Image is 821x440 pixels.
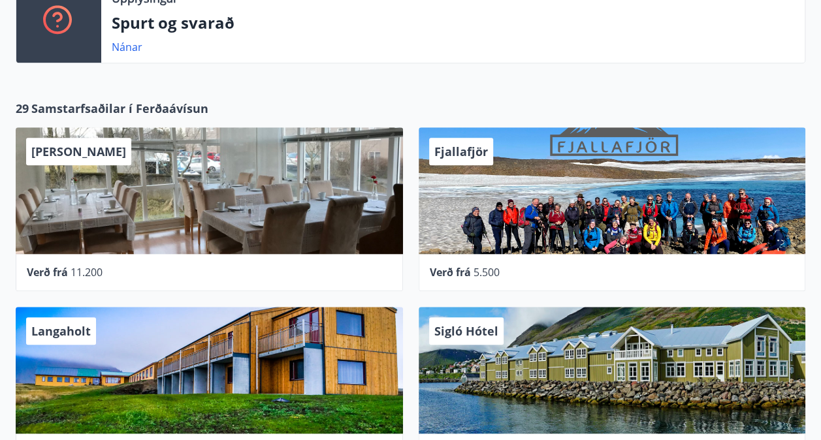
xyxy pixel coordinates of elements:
[112,12,794,34] p: Spurt og svarað
[430,265,471,279] span: Verð frá
[474,265,500,279] span: 5.500
[112,40,142,54] a: Nánar
[31,100,208,117] span: Samstarfsaðilar í Ferðaávísun
[27,265,68,279] span: Verð frá
[434,323,498,339] span: Sigló Hótel
[16,100,29,117] span: 29
[31,323,91,339] span: Langaholt
[31,144,126,159] span: [PERSON_NAME]
[71,265,103,279] span: 11.200
[434,144,488,159] span: Fjallafjör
